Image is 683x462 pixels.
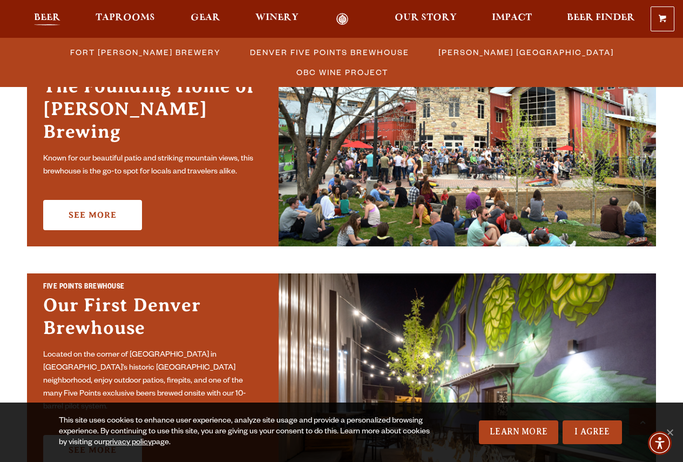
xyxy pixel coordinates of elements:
[70,44,221,60] span: Fort [PERSON_NAME] Brewery
[43,153,262,179] p: Known for our beautiful patio and striking mountain views, this brewhouse is the go-to spot for l...
[395,14,457,22] span: Our Story
[492,14,532,22] span: Impact
[255,14,299,22] span: Winery
[96,14,155,22] span: Taprooms
[388,13,464,25] a: Our Story
[59,416,436,448] div: This site uses cookies to enhance user experience, analyze site usage and provide a personalized ...
[250,44,409,60] span: Denver Five Points Brewhouse
[244,44,415,60] a: Denver Five Points Brewhouse
[43,75,262,149] h3: The Founding Home of [PERSON_NAME] Brewing
[43,349,262,414] p: Located on the corner of [GEOGRAPHIC_DATA] in [GEOGRAPHIC_DATA]’s historic [GEOGRAPHIC_DATA] neig...
[432,44,619,60] a: [PERSON_NAME] [GEOGRAPHIC_DATA]
[479,420,558,444] a: Learn More
[64,44,226,60] a: Fort [PERSON_NAME] Brewery
[43,294,262,345] h3: Our First Denver Brewhouse
[248,13,306,25] a: Winery
[567,14,635,22] span: Beer Finder
[560,13,642,25] a: Beer Finder
[438,44,614,60] span: [PERSON_NAME] [GEOGRAPHIC_DATA]
[290,64,394,80] a: OBC Wine Project
[648,431,672,455] div: Accessibility Menu
[563,420,622,444] a: I Agree
[43,200,142,230] a: See More
[105,439,152,447] a: privacy policy
[34,14,60,22] span: Beer
[89,13,162,25] a: Taprooms
[191,14,220,22] span: Gear
[296,64,388,80] span: OBC Wine Project
[485,13,539,25] a: Impact
[322,13,363,25] a: Odell Home
[43,282,262,294] h2: Five Points Brewhouse
[184,13,227,25] a: Gear
[27,13,67,25] a: Beer
[279,46,656,246] img: Fort Collins Brewery & Taproom'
